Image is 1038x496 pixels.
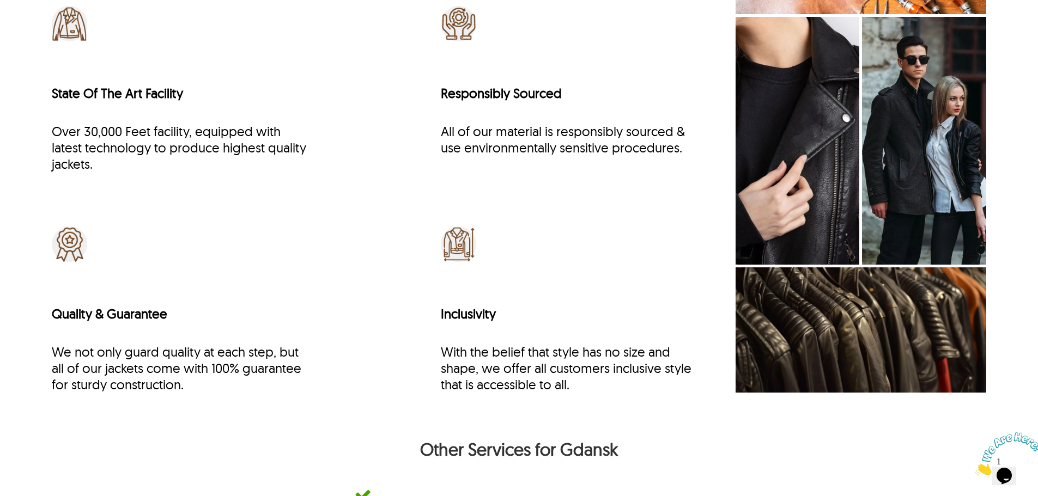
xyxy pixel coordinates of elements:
div: We not only guard quality at each step, but all of our jackets come with 100% guarantee for sturd... [52,344,311,393]
div: All of our material is responsibly sourced & use environmentally sensitive procedures. [441,123,700,156]
img: why-scin-jackets-are-the-best-bottom [736,267,986,393]
div: Over 30,000 Feet facility, equipped with latest technology to produce highest quality jackets. [52,123,311,172]
img: Quality &amp; Guarantee [52,226,87,262]
div: State Of The Art Facility [52,85,311,101]
img: why-scin-jackets-are-the-best-right [862,17,986,265]
img: State Of The Art Facility [52,6,87,41]
img: Responsibly Sourced [441,6,476,41]
div: Inclusivity [441,305,700,322]
h2: Other Services for Gdansk [52,439,986,465]
img: Chat attention grabber [4,4,72,47]
img: Inclusivity [441,226,476,262]
div: Quality & Guarantee [52,305,311,322]
div: Responsibly Sourced [441,85,700,101]
img: why-scin-jackets-are-the-best-left [736,17,859,265]
span: 1 [4,4,9,14]
div: With the belief that style has no size and shape, we offer all customers inclusive style that is ... [441,344,700,393]
iframe: chat widget [970,428,1038,480]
